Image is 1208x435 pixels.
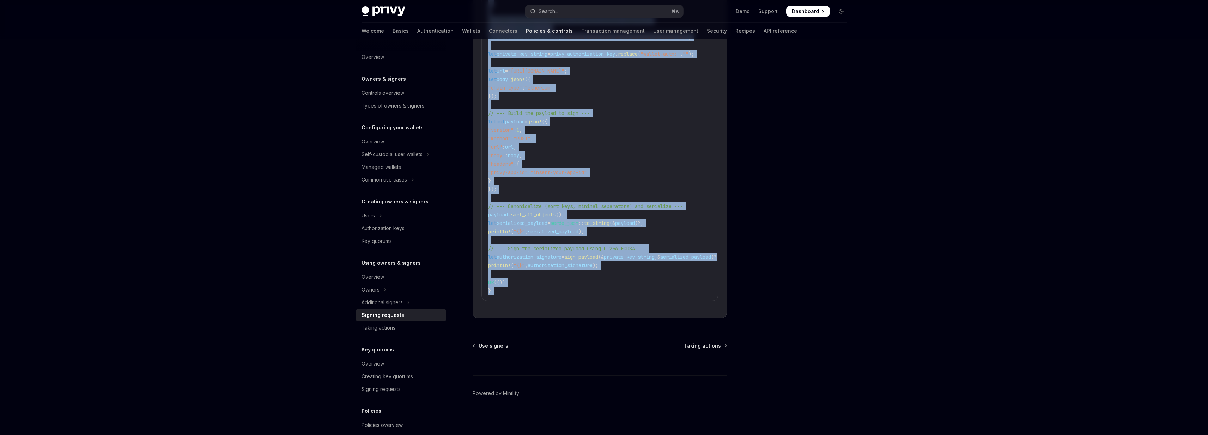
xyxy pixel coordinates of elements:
[638,51,641,57] span: (
[542,118,547,125] span: ({
[717,254,720,260] span: ;
[511,135,514,142] span: :
[514,144,516,150] span: ,
[473,390,519,397] a: Powered by Mintlify
[505,144,514,150] span: url
[672,8,679,14] span: ⌘ K
[511,262,514,269] span: (
[758,8,778,15] a: Support
[530,169,587,176] span: "insert-your-app-id"
[356,209,446,222] button: Toggle Users section
[494,279,505,286] span: (())
[488,178,491,184] span: }
[528,262,593,269] span: authorization_signature
[519,152,522,159] span: ,
[479,342,508,349] span: Use signers
[578,228,584,235] span: );
[356,135,446,148] a: Overview
[362,176,407,184] div: Common use cases
[511,76,525,82] span: json!
[525,228,528,235] span: ,
[497,254,561,260] span: authorization_signature
[356,173,446,186] button: Toggle Common use cases section
[356,370,446,383] a: Creating key quorums
[488,220,497,226] span: let
[525,5,683,18] button: Open search
[508,76,511,82] span: =
[488,279,494,286] span: Ok
[525,85,553,91] span: "ethereum"
[615,220,635,226] span: payload
[362,345,394,354] h5: Key quorums
[505,68,508,74] span: =
[561,254,564,260] span: =
[488,68,497,74] span: let
[683,51,688,57] span: ""
[356,283,446,296] button: Toggle Owners section
[362,385,401,393] div: Signing requests
[362,197,429,206] h5: Creating owners & signers
[514,262,525,269] span: "{}"
[356,51,446,63] a: Overview
[488,262,511,269] span: println!
[514,127,516,133] span: :
[356,383,446,396] a: Signing requests
[653,23,698,39] a: User management
[525,76,530,82] span: ({
[362,286,380,294] div: Owners
[362,273,384,281] div: Overview
[680,51,683,57] span: ,
[362,150,423,159] div: Self-custodial user wallets
[508,152,519,159] span: body
[516,127,519,133] span: 1
[362,102,424,110] div: Types of owners & signers
[711,254,714,260] span: )
[528,169,530,176] span: :
[497,76,508,82] span: body
[612,220,615,226] span: &
[707,23,727,39] a: Security
[488,144,502,150] span: "url"
[735,23,755,39] a: Recipes
[526,23,573,39] a: Policies & controls
[516,161,519,167] span: {
[550,51,615,57] span: privy_authorization_key
[362,137,384,146] div: Overview
[836,6,847,17] button: Toggle dark mode
[581,23,645,39] a: Transaction management
[638,220,641,226] span: ?
[362,23,384,39] a: Welcome
[488,152,505,159] span: "body"
[488,118,497,125] span: let
[356,419,446,431] a: Policies overview
[356,296,446,309] button: Toggle Additional signers section
[362,6,405,16] img: dark logo
[462,23,480,39] a: Wallets
[764,23,797,39] a: API reference
[497,118,505,125] span: mut
[356,357,446,370] a: Overview
[525,118,528,125] span: =
[362,372,413,381] div: Creating key quorums
[356,271,446,283] a: Overview
[362,407,381,415] h5: Policies
[598,254,601,260] span: (
[564,68,567,74] span: ;
[660,254,711,260] span: serialized_payload
[514,228,525,235] span: "{}"
[488,76,497,82] span: let
[488,127,514,133] span: "version"
[497,220,547,226] span: serialized_payload
[604,254,655,260] span: private_key_string
[641,220,643,226] span: ;
[511,228,514,235] span: (
[488,186,497,192] span: });
[362,311,404,319] div: Signing requests
[528,228,578,235] span: serialized_payload
[522,85,525,91] span: :
[362,324,395,332] div: Taking actions
[417,23,454,39] a: Authentication
[635,220,638,226] span: )
[547,220,550,226] span: =
[593,262,598,269] span: );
